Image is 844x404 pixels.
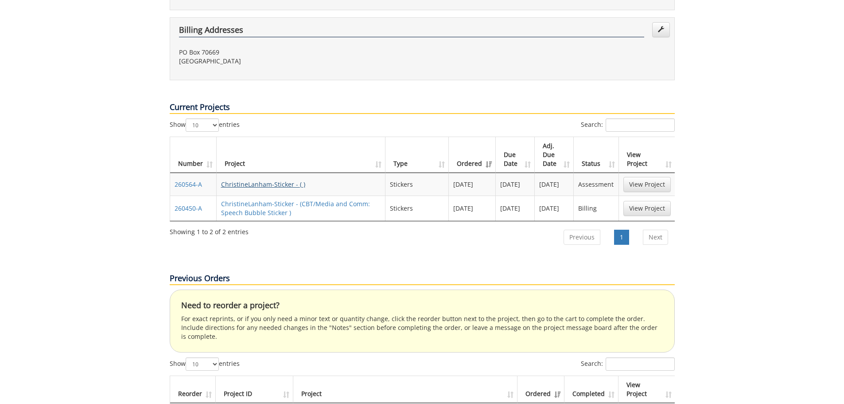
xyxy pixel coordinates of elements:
[614,230,629,245] a: 1
[496,173,535,196] td: [DATE]
[652,22,670,37] a: Edit Addresses
[606,118,675,132] input: Search:
[535,173,574,196] td: [DATE]
[293,376,517,403] th: Project: activate to sort column ascending
[449,137,496,173] th: Ordered: activate to sort column ascending
[606,357,675,371] input: Search:
[175,180,202,188] a: 260564-A
[170,357,240,371] label: Show entries
[574,173,618,196] td: Assessment
[564,230,600,245] a: Previous
[221,200,370,217] a: ChristineLanham-Sticker - (CBT/Media and Comm: Speech Bubble Sticker )
[181,301,663,310] h4: Need to reorder a project?
[186,357,219,371] select: Showentries
[170,102,675,114] p: Current Projects
[186,118,219,132] select: Showentries
[179,26,644,37] h4: Billing Addresses
[496,196,535,221] td: [DATE]
[581,357,675,371] label: Search:
[170,376,216,403] th: Reorder: activate to sort column ascending
[535,196,574,221] td: [DATE]
[181,314,663,341] p: For exact reprints, or if you only need a minor text or quantity change, click the reorder button...
[574,137,618,173] th: Status: activate to sort column ascending
[623,177,671,192] a: View Project
[385,173,448,196] td: Stickers
[216,376,294,403] th: Project ID: activate to sort column ascending
[496,137,535,173] th: Due Date: activate to sort column ascending
[643,230,668,245] a: Next
[564,376,618,403] th: Completed: activate to sort column ascending
[170,224,249,236] div: Showing 1 to 2 of 2 entries
[179,57,416,66] p: [GEOGRAPHIC_DATA]
[581,118,675,132] label: Search:
[623,201,671,216] a: View Project
[535,137,574,173] th: Adj. Due Date: activate to sort column ascending
[170,273,675,285] p: Previous Orders
[449,173,496,196] td: [DATE]
[385,137,448,173] th: Type: activate to sort column ascending
[175,204,202,212] a: 260450-A
[179,48,416,57] p: PO Box 70669
[574,196,618,221] td: Billing
[385,196,448,221] td: Stickers
[170,118,240,132] label: Show entries
[449,196,496,221] td: [DATE]
[170,137,217,173] th: Number: activate to sort column ascending
[517,376,564,403] th: Ordered: activate to sort column ascending
[217,137,386,173] th: Project: activate to sort column ascending
[221,180,305,188] a: ChristineLanham-Sticker - ( )
[619,137,675,173] th: View Project: activate to sort column ascending
[618,376,675,403] th: View Project: activate to sort column ascending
